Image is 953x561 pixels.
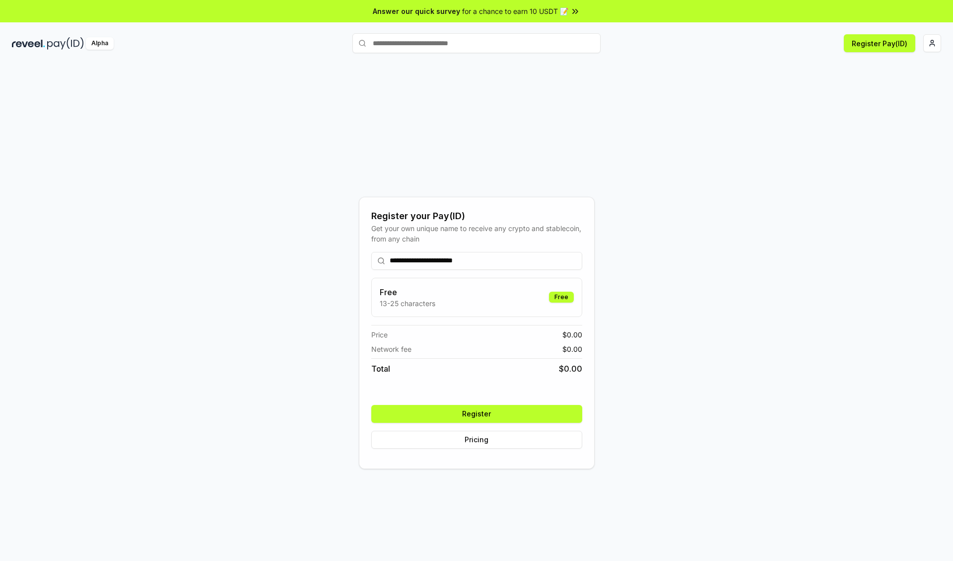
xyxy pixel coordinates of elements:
[373,6,460,16] span: Answer our quick survey
[559,363,582,375] span: $ 0.00
[371,405,582,423] button: Register
[380,298,435,309] p: 13-25 characters
[844,34,915,52] button: Register Pay(ID)
[371,209,582,223] div: Register your Pay(ID)
[86,37,114,50] div: Alpha
[12,37,45,50] img: reveel_dark
[371,344,411,354] span: Network fee
[371,223,582,244] div: Get your own unique name to receive any crypto and stablecoin, from any chain
[47,37,84,50] img: pay_id
[371,431,582,449] button: Pricing
[549,292,574,303] div: Free
[562,344,582,354] span: $ 0.00
[380,286,435,298] h3: Free
[371,363,390,375] span: Total
[462,6,568,16] span: for a chance to earn 10 USDT 📝
[562,329,582,340] span: $ 0.00
[371,329,388,340] span: Price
